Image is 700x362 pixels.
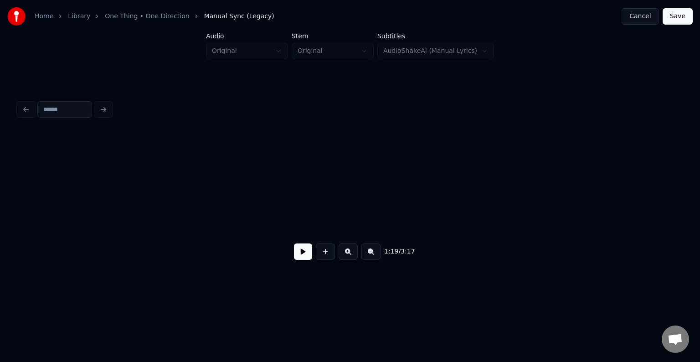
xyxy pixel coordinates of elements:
[7,7,26,26] img: youka
[401,247,415,256] span: 3:17
[292,33,374,39] label: Stem
[622,8,659,25] button: Cancel
[35,12,53,21] a: Home
[384,247,406,256] div: /
[377,33,494,39] label: Subtitles
[662,326,689,353] div: Open chat
[663,8,693,25] button: Save
[68,12,90,21] a: Library
[35,12,274,21] nav: breadcrumb
[105,12,189,21] a: One Thing • One Direction
[204,12,274,21] span: Manual Sync (Legacy)
[384,247,398,256] span: 1:19
[206,33,288,39] label: Audio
